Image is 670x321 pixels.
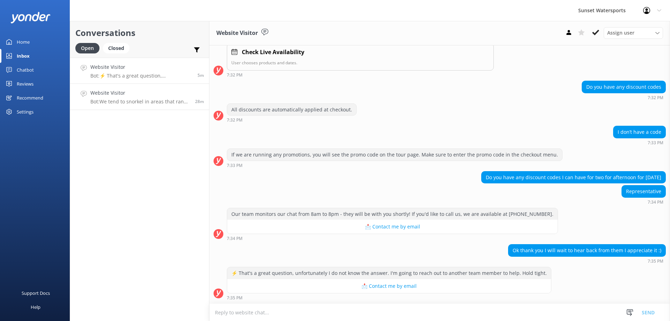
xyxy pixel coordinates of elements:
[227,295,551,300] div: Aug 27 2025 06:35pm (UTC -05:00) America/Cancun
[227,118,243,122] strong: 7:32 PM
[582,95,666,100] div: Aug 27 2025 06:32pm (UTC -05:00) America/Cancun
[17,35,30,49] div: Home
[482,172,665,183] div: Do you have any discount codes I can have for two for afternoon for [DATE]
[17,49,30,63] div: Inbox
[648,141,663,145] strong: 7:33 PM
[103,44,133,52] a: Closed
[621,199,666,204] div: Aug 27 2025 06:34pm (UTC -05:00) America/Cancun
[242,48,304,57] h4: Check Live Availability
[227,104,356,116] div: All discounts are automatically applied at checkout.
[227,73,243,77] strong: 7:32 PM
[227,163,563,168] div: Aug 27 2025 06:33pm (UTC -05:00) America/Cancun
[198,72,204,78] span: Aug 27 2025 06:35pm (UTC -05:00) America/Cancun
[648,200,663,204] strong: 7:34 PM
[508,245,665,256] div: Ok thank you I will wait to hear back from them I appreciate it :)
[508,258,666,263] div: Aug 27 2025 06:35pm (UTC -05:00) America/Cancun
[10,12,51,23] img: yonder-white-logo.png
[231,59,489,66] p: User chooses products and dates.
[90,73,192,79] p: Bot: ⚡ That's a great question, unfortunately I do not know the answer. I'm going to reach out to...
[227,296,243,300] strong: 7:35 PM
[582,81,665,93] div: Do you have any discount codes
[75,44,103,52] a: Open
[90,89,190,97] h4: Website Visitor
[216,29,258,38] h3: Website Visitor
[648,96,663,100] strong: 7:32 PM
[103,43,129,53] div: Closed
[75,26,204,39] h2: Conversations
[90,63,192,71] h4: Website Visitor
[195,99,204,104] span: Aug 27 2025 06:11pm (UTC -05:00) America/Cancun
[227,267,551,279] div: ⚡ That's a great question, unfortunately I do not know the answer. I'm going to reach out to anot...
[22,286,50,300] div: Support Docs
[31,300,40,314] div: Help
[90,99,190,105] p: Bot: We tend to snorkel in areas that range in depth from 4-6 feet to up to 10 feet depending on ...
[227,72,494,77] div: Aug 27 2025 06:32pm (UTC -05:00) America/Cancun
[648,259,663,263] strong: 7:35 PM
[17,105,33,119] div: Settings
[17,91,43,105] div: Recommend
[75,43,99,53] div: Open
[227,163,243,168] strong: 7:33 PM
[227,236,243,241] strong: 7:34 PM
[70,58,209,84] a: Website VisitorBot:⚡ That's a great question, unfortunately I do not know the answer. I'm going t...
[227,149,562,161] div: If we are running any promotions, you will see the promo code on the tour page. Make sure to ente...
[17,63,34,77] div: Chatbot
[227,208,558,220] div: Our team monitors our chat from 8am to 8pm - they will be with you shortly! If you'd like to call...
[227,279,551,293] button: 📩 Contact me by email
[604,27,663,38] div: Assign User
[613,126,665,138] div: I don’t have a code
[607,29,634,37] span: Assign user
[70,84,209,110] a: Website VisitorBot:We tend to snorkel in areas that range in depth from 4-6 feet to up to 10 feet...
[17,77,33,91] div: Reviews
[227,220,558,234] button: 📩 Contact me by email
[613,140,666,145] div: Aug 27 2025 06:33pm (UTC -05:00) America/Cancun
[227,117,357,122] div: Aug 27 2025 06:32pm (UTC -05:00) America/Cancun
[622,185,665,197] div: Representative
[227,236,558,241] div: Aug 27 2025 06:34pm (UTC -05:00) America/Cancun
